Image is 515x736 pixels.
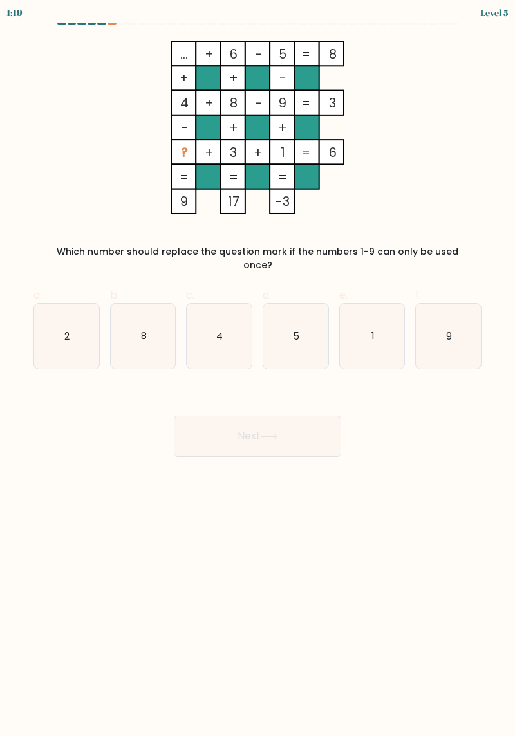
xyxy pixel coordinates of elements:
[229,119,238,136] tspan: +
[180,95,189,112] tspan: 4
[276,193,290,210] tspan: -3
[180,169,189,186] tspan: =
[33,288,42,302] span: a.
[140,329,146,342] text: 8
[181,144,188,161] tspan: ?
[229,69,238,87] tspan: +
[278,169,287,186] tspan: =
[6,6,23,19] div: 1:19
[205,144,214,161] tspan: +
[301,46,310,63] tspan: =
[229,169,238,186] tspan: =
[293,329,299,342] text: 5
[181,119,188,136] tspan: -
[110,288,119,302] span: b.
[301,144,310,161] tspan: =
[230,144,237,161] tspan: 3
[186,288,194,302] span: c.
[329,46,337,63] tspan: 8
[281,144,285,161] tspan: 1
[279,69,286,87] tspan: -
[205,46,214,63] tspan: +
[180,69,189,87] tspan: +
[371,329,374,342] text: 1
[217,329,223,342] text: 4
[228,193,239,210] tspan: 17
[339,288,348,302] span: e.
[230,46,238,63] tspan: 6
[446,329,452,342] text: 9
[278,119,287,136] tspan: +
[415,288,421,302] span: f.
[329,95,336,112] tspan: 3
[205,95,214,112] tspan: +
[230,95,238,112] tspan: 8
[279,46,286,63] tspan: 5
[41,245,474,272] div: Which number should replace the question mark if the numbers 1-9 can only be used once?
[254,144,263,161] tspan: +
[180,46,188,63] tspan: ...
[263,288,271,302] span: d.
[279,95,286,112] tspan: 9
[174,416,341,457] button: Next
[301,95,310,112] tspan: =
[64,329,70,342] text: 2
[180,193,188,210] tspan: 9
[255,46,262,63] tspan: -
[255,95,262,112] tspan: -
[329,144,337,161] tspan: 6
[480,6,509,19] div: Level 5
